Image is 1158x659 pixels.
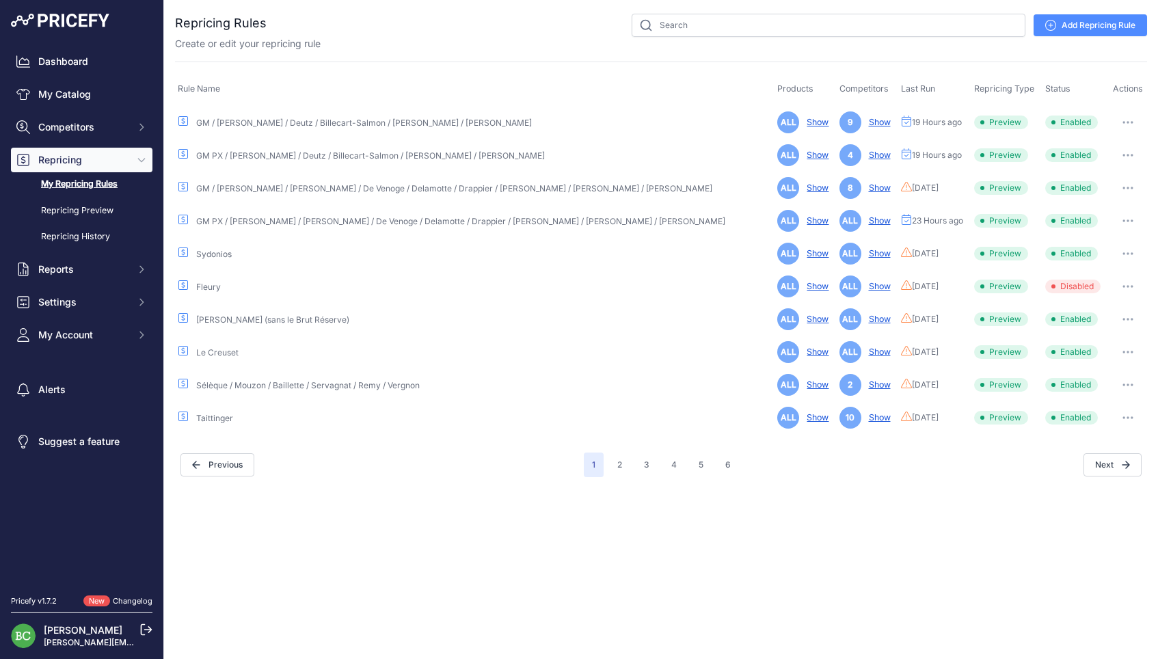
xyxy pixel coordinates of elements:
a: [PERSON_NAME] (sans le Brut Réserve) [196,314,349,325]
a: Sélèque / Mouzon / Baillette / Servagnat / Remy / Vergnon [196,380,420,390]
a: Show [801,248,829,258]
button: Settings [11,290,152,314]
span: Preview [974,345,1028,359]
span: ALL [839,243,861,265]
span: Preview [974,247,1028,260]
a: Show [863,215,891,226]
nav: Sidebar [11,49,152,579]
span: Rule Name [178,83,220,94]
a: GM / [PERSON_NAME] / Deutz / Billecart-Salmon / [PERSON_NAME] / [PERSON_NAME] [196,118,532,128]
a: Show [863,117,891,127]
a: GM PX / [PERSON_NAME] / [PERSON_NAME] / De Venoge / Delamotte / Drappier / [PERSON_NAME] / [PERSO... [196,216,725,226]
span: Reports [38,263,128,276]
button: Repricing [11,148,152,172]
span: Enabled [1045,345,1098,359]
a: Show [863,412,891,422]
span: Preview [974,378,1028,392]
a: Show [863,347,891,357]
span: ALL [777,275,799,297]
span: 10 [839,407,861,429]
span: ALL [777,210,799,232]
span: [DATE] [912,379,939,390]
span: ALL [777,341,799,363]
a: Show [801,183,829,193]
span: ALL [777,144,799,166]
span: 19 Hours ago [912,150,962,161]
p: Create or edit your repricing rule [175,37,321,51]
a: Show [801,347,829,357]
span: Competitors [839,83,889,94]
span: Products [777,83,813,94]
button: Reports [11,257,152,282]
span: ALL [777,243,799,265]
span: Preview [974,312,1028,326]
span: 23 Hours ago [912,215,963,226]
button: Go to page 6 [717,453,739,477]
a: My Repricing Rules [11,172,152,196]
span: Enabled [1045,214,1098,228]
a: Show [801,314,829,324]
a: Add Repricing Rule [1034,14,1147,36]
span: Preview [974,148,1028,162]
span: ALL [839,275,861,297]
span: Enabled [1045,148,1098,162]
a: GM PX / [PERSON_NAME] / Deutz / Billecart-Salmon / [PERSON_NAME] / [PERSON_NAME] [196,150,545,161]
span: ALL [777,374,799,396]
button: Go to page 3 [636,453,658,477]
span: My Account [38,328,128,342]
span: [DATE] [912,281,939,292]
a: My Catalog [11,82,152,107]
a: Show [801,379,829,390]
span: Competitors [38,120,128,134]
span: 4 [839,144,861,166]
span: Enabled [1045,116,1098,129]
a: Repricing History [11,225,152,249]
span: Repricing [38,153,128,167]
span: ALL [777,308,799,330]
img: Pricefy Logo [11,14,109,27]
a: Le Creuset [196,347,239,358]
span: Settings [38,295,128,309]
span: Last Run [901,83,935,94]
span: Disabled [1045,280,1101,293]
span: [DATE] [912,314,939,325]
span: [DATE] [912,412,939,423]
a: Show [801,412,829,422]
a: Suggest a feature [11,429,152,454]
span: Enabled [1045,181,1098,195]
h2: Repricing Rules [175,14,267,33]
input: Search [632,14,1025,37]
button: Go to page 4 [663,453,685,477]
a: Repricing Preview [11,199,152,223]
a: [PERSON_NAME][EMAIL_ADDRESS][DOMAIN_NAME][PERSON_NAME] [44,637,322,647]
a: Alerts [11,377,152,402]
span: Repricing Type [974,83,1034,94]
span: [DATE] [912,248,939,259]
a: Sydonios [196,249,232,259]
span: Previous [180,453,254,476]
span: [DATE] [912,183,939,193]
button: Competitors [11,115,152,139]
a: Show [801,150,829,160]
a: Show [863,150,891,160]
a: Show [863,281,891,291]
button: Go to page 2 [609,453,630,477]
span: Preview [974,214,1028,228]
button: Next [1083,453,1142,476]
div: Pricefy v1.7.2 [11,595,57,607]
span: Enabled [1045,247,1098,260]
span: Preview [974,181,1028,195]
span: Enabled [1045,411,1098,425]
span: 1 [584,453,604,477]
a: Show [801,117,829,127]
span: 8 [839,177,861,199]
span: ALL [777,177,799,199]
span: Preview [974,280,1028,293]
a: Show [863,183,891,193]
a: Show [801,281,829,291]
a: Show [863,248,891,258]
span: Enabled [1045,378,1098,392]
button: My Account [11,323,152,347]
a: Show [863,379,891,390]
a: GM / [PERSON_NAME] / [PERSON_NAME] / De Venoge / Delamotte / Drappier / [PERSON_NAME] / [PERSON_N... [196,183,712,193]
